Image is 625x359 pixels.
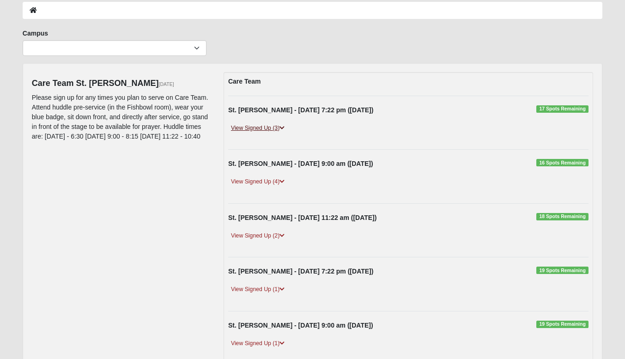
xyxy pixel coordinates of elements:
[536,159,589,166] span: 16 Spots Remaining
[228,339,287,348] a: View Signed Up (1)
[536,105,589,113] span: 17 Spots Remaining
[228,123,287,133] a: View Signed Up (3)
[536,321,589,328] span: 19 Spots Remaining
[536,213,589,220] span: 18 Spots Remaining
[228,177,287,187] a: View Signed Up (4)
[228,106,373,114] strong: St. [PERSON_NAME] - [DATE] 7:22 pm ([DATE])
[228,78,261,85] strong: Care Team
[228,285,287,294] a: View Signed Up (1)
[228,214,377,221] strong: St. [PERSON_NAME] - [DATE] 11:22 am ([DATE])
[228,322,373,329] strong: St. [PERSON_NAME] - [DATE] 9:00 am ([DATE])
[228,231,287,241] a: View Signed Up (2)
[23,29,48,38] label: Campus
[228,160,373,167] strong: St. [PERSON_NAME] - [DATE] 9:00 am ([DATE])
[32,93,210,141] p: Please sign up for any times you plan to serve on Care Team. Attend huddle pre-service (in the Fi...
[536,267,589,274] span: 19 Spots Remaining
[32,79,210,89] h4: Care Team St. [PERSON_NAME]
[228,268,373,275] strong: St. [PERSON_NAME] - [DATE] 7:22 pm ([DATE])
[159,81,174,87] small: [DATE]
